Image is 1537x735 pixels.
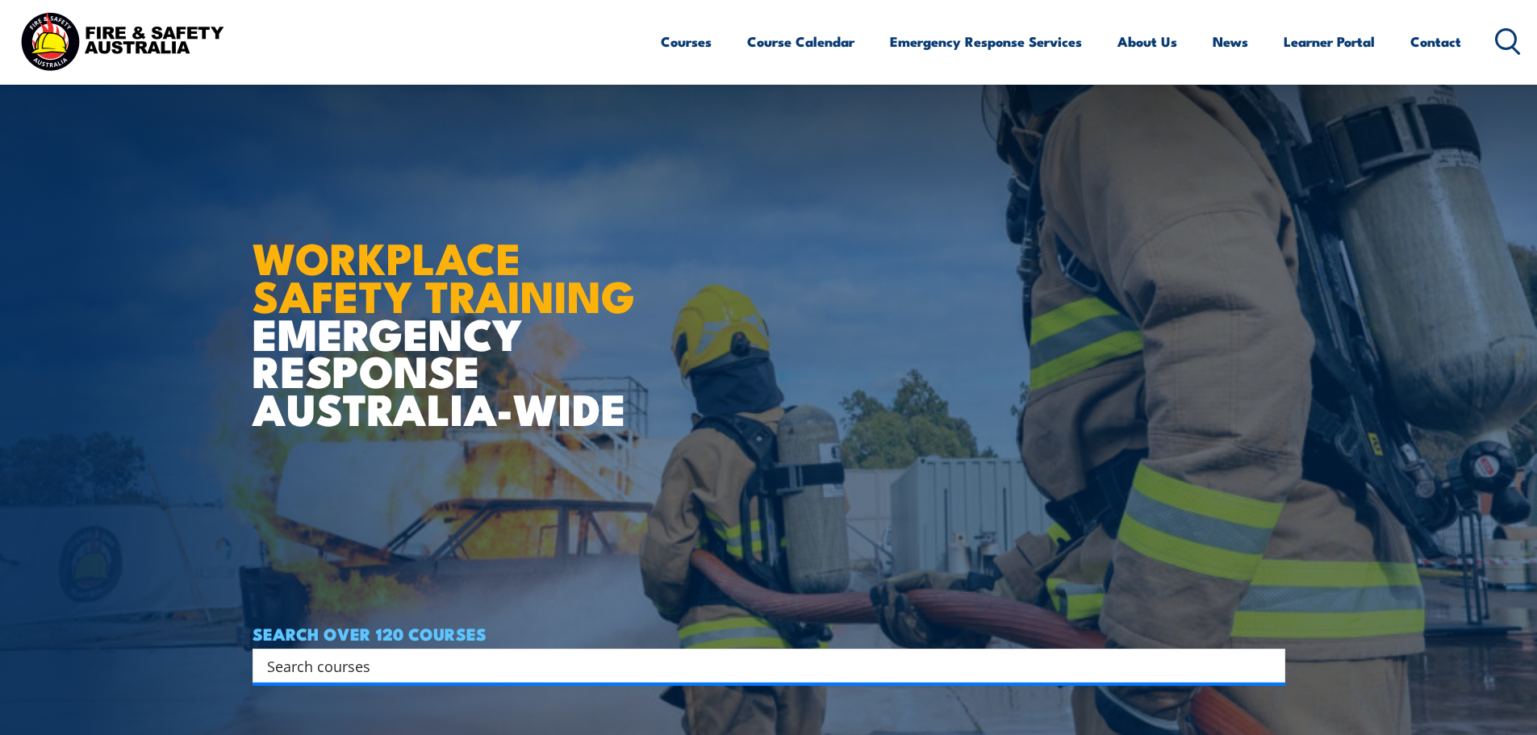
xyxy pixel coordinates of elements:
a: Emergency Response Services [890,20,1082,63]
a: Courses [661,20,712,63]
a: News [1213,20,1248,63]
input: Search input [267,654,1250,678]
button: Search magnifier button [1257,654,1280,677]
a: Learner Portal [1284,20,1375,63]
h1: EMERGENCY RESPONSE AUSTRALIA-WIDE [253,198,647,427]
h4: SEARCH OVER 120 COURSES [253,624,1285,642]
strong: WORKPLACE SAFETY TRAINING [253,223,635,328]
a: Course Calendar [747,20,854,63]
form: Search form [270,654,1253,677]
a: Contact [1410,20,1461,63]
a: About Us [1117,20,1177,63]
